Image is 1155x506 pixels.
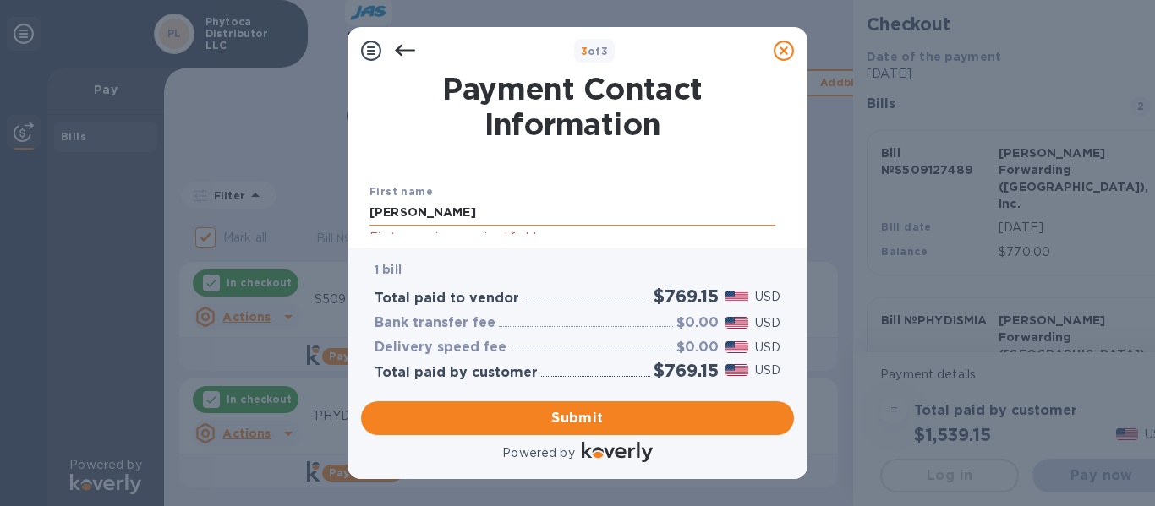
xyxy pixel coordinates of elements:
[375,365,538,381] h3: Total paid by customer
[725,364,748,376] img: USD
[755,339,780,356] p: USD
[369,71,775,142] h1: Payment Contact Information
[676,315,719,331] h3: $0.00
[581,45,609,57] b: of 3
[375,315,495,331] h3: Bank transfer fee
[369,228,775,248] p: First name is a required field
[676,340,719,356] h3: $0.00
[375,408,780,428] span: Submit
[375,340,506,356] h3: Delivery speed fee
[654,360,719,381] h2: $769.15
[581,45,588,57] span: 3
[361,401,794,435] button: Submit
[755,362,780,379] p: USD
[582,442,653,462] img: Logo
[755,314,780,332] p: USD
[725,291,748,302] img: USD
[654,286,719,307] h2: $769.15
[502,444,574,462] p: Powered by
[755,288,780,306] p: USD
[369,185,433,198] b: First name
[375,291,519,307] h3: Total paid to vendor
[375,263,402,276] b: 1 bill
[725,341,748,353] img: USD
[725,317,748,329] img: USD
[369,200,775,226] input: Enter your first name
